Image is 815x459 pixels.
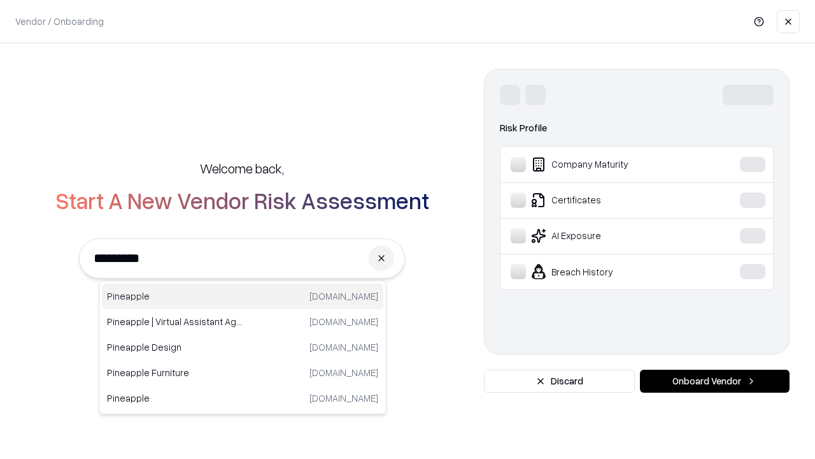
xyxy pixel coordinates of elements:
[309,315,378,328] p: [DOMAIN_NAME]
[309,289,378,303] p: [DOMAIN_NAME]
[309,391,378,405] p: [DOMAIN_NAME]
[484,370,635,393] button: Discard
[107,315,243,328] p: Pineapple | Virtual Assistant Agency
[107,391,243,405] p: Pineapple
[511,228,701,244] div: AI Exposure
[99,280,386,414] div: Suggestions
[309,340,378,354] p: [DOMAIN_NAME]
[511,264,701,279] div: Breach History
[55,187,429,213] h2: Start A New Vendor Risk Assessment
[640,370,790,393] button: Onboard Vendor
[309,366,378,379] p: [DOMAIN_NAME]
[107,340,243,354] p: Pineapple Design
[107,366,243,379] p: Pineapple Furniture
[107,289,243,303] p: Pineapple
[15,15,104,28] p: Vendor / Onboarding
[511,193,701,208] div: Certificates
[200,159,284,177] h5: Welcome back,
[500,120,774,136] div: Risk Profile
[511,157,701,172] div: Company Maturity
